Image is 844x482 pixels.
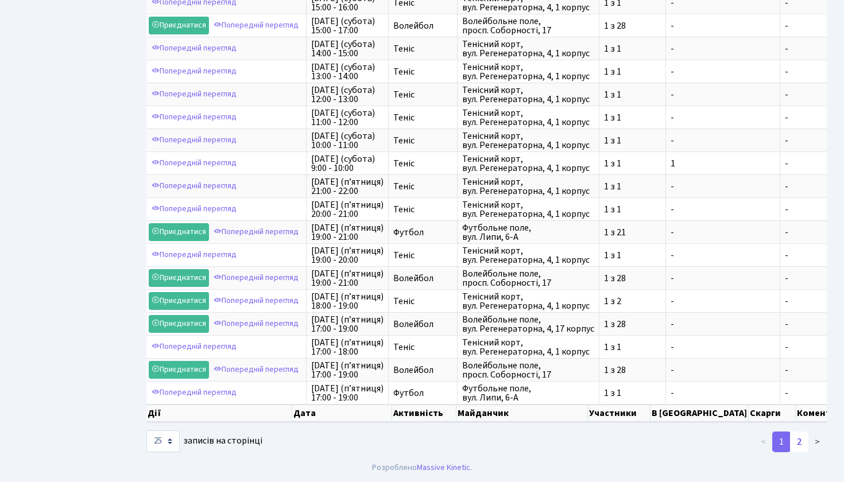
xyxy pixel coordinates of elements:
[604,205,661,214] span: 1 з 1
[785,205,825,214] span: -
[149,246,239,264] a: Попередній перегляд
[671,388,775,398] span: -
[393,44,452,53] span: Теніс
[393,159,452,168] span: Теніс
[393,67,452,76] span: Теніс
[785,388,825,398] span: -
[456,405,588,422] th: Майданчик
[462,384,594,402] span: Футбольне поле, вул. Липи, 6-А
[311,17,384,35] span: [DATE] (субота) 15:00 - 17:00
[604,228,661,237] span: 1 з 21
[671,90,775,99] span: -
[149,154,239,172] a: Попередній перегляд
[785,297,825,306] span: -
[311,63,384,81] span: [DATE] (субота) 13:00 - 14:00
[311,85,384,104] span: [DATE] (субота) 12:00 - 13:00
[393,343,452,352] span: Теніс
[808,432,827,452] a: >
[149,40,239,57] a: Попередній перегляд
[785,251,825,260] span: -
[393,388,452,398] span: Футбол
[146,405,292,422] th: Дії
[311,246,384,265] span: [DATE] (п’ятниця) 19:00 - 20:00
[462,223,594,242] span: Футбольне поле, вул. Липи, 6-А
[292,405,393,422] th: Дата
[604,67,661,76] span: 1 з 1
[785,366,825,375] span: -
[462,17,594,35] span: Волейбольне поле, просп. Соборності, 17
[604,159,661,168] span: 1 з 1
[462,108,594,127] span: Тенісний корт, вул. Регенераторна, 4, 1 корпус
[785,44,825,53] span: -
[671,21,775,30] span: -
[311,177,384,196] span: [DATE] (п’ятниця) 21:00 - 22:00
[671,251,775,260] span: -
[149,108,239,126] a: Попередній перегляд
[462,63,594,81] span: Тенісний корт, вул. Регенераторна, 4, 1 корпус
[393,136,452,145] span: Теніс
[604,388,661,398] span: 1 з 1
[604,343,661,352] span: 1 з 1
[671,228,775,237] span: -
[311,315,384,333] span: [DATE] (п’ятниця) 17:00 - 19:00
[393,320,452,329] span: Волейбол
[462,154,594,173] span: Тенісний корт, вул. Регенераторна, 4, 1 корпус
[671,343,775,352] span: -
[462,246,594,265] span: Тенісний корт, вул. Регенераторна, 4, 1 корпус
[772,432,791,452] a: 1
[149,292,209,310] a: Приєднатися
[311,154,384,173] span: [DATE] (субота) 9:00 - 10:00
[311,384,384,402] span: [DATE] (п’ятниця) 17:00 - 19:00
[311,200,384,219] span: [DATE] (п’ятниця) 20:00 - 21:00
[671,182,775,191] span: -
[604,90,661,99] span: 1 з 1
[149,177,239,195] a: Попередній перегляд
[311,108,384,127] span: [DATE] (субота) 11:00 - 12:00
[604,297,661,306] span: 1 з 2
[393,182,452,191] span: Теніс
[749,405,796,422] th: Скарги
[604,44,661,53] span: 1 з 1
[211,315,301,333] a: Попередній перегляд
[311,292,384,310] span: [DATE] (п’ятниця) 18:00 - 19:00
[604,21,661,30] span: 1 з 28
[785,113,825,122] span: -
[785,320,825,329] span: -
[790,432,808,452] a: 2
[462,361,594,379] span: Волейбольне поле, просп. Соборності, 17
[785,182,825,191] span: -
[372,461,472,474] div: Розроблено .
[211,223,301,241] a: Попередній перегляд
[671,136,775,145] span: -
[785,90,825,99] span: -
[588,405,651,422] th: Участники
[211,17,301,34] a: Попередній перегляд
[671,159,775,168] span: 1
[462,40,594,58] span: Тенісний корт, вул. Регенераторна, 4, 1 корпус
[785,67,825,76] span: -
[149,223,209,241] a: Приєднатися
[393,90,452,99] span: Теніс
[462,85,594,104] span: Тенісний корт, вул. Регенераторна, 4, 1 корпус
[462,177,594,196] span: Тенісний корт, вул. Регенераторна, 4, 1 корпус
[149,17,209,34] a: Приєднатися
[604,182,661,191] span: 1 з 1
[785,274,825,283] span: -
[462,269,594,287] span: Волейбольне поле, просп. Соборності, 17
[393,113,452,122] span: Теніс
[785,343,825,352] span: -
[146,430,180,452] select: записів на сторінці
[211,292,301,310] a: Попередній перегляд
[392,405,456,422] th: Активність
[311,40,384,58] span: [DATE] (субота) 14:00 - 15:00
[149,384,239,402] a: Попередній перегляд
[211,269,301,287] a: Попередній перегляд
[462,315,594,333] span: Волейбольне поле, вул. Регенераторна, 4, 17 корпус
[311,269,384,287] span: [DATE] (п’ятниця) 19:00 - 21:00
[671,297,775,306] span: -
[211,361,301,379] a: Попередній перегляд
[393,21,452,30] span: Волейбол
[604,251,661,260] span: 1 з 1
[671,67,775,76] span: -
[393,228,452,237] span: Футбол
